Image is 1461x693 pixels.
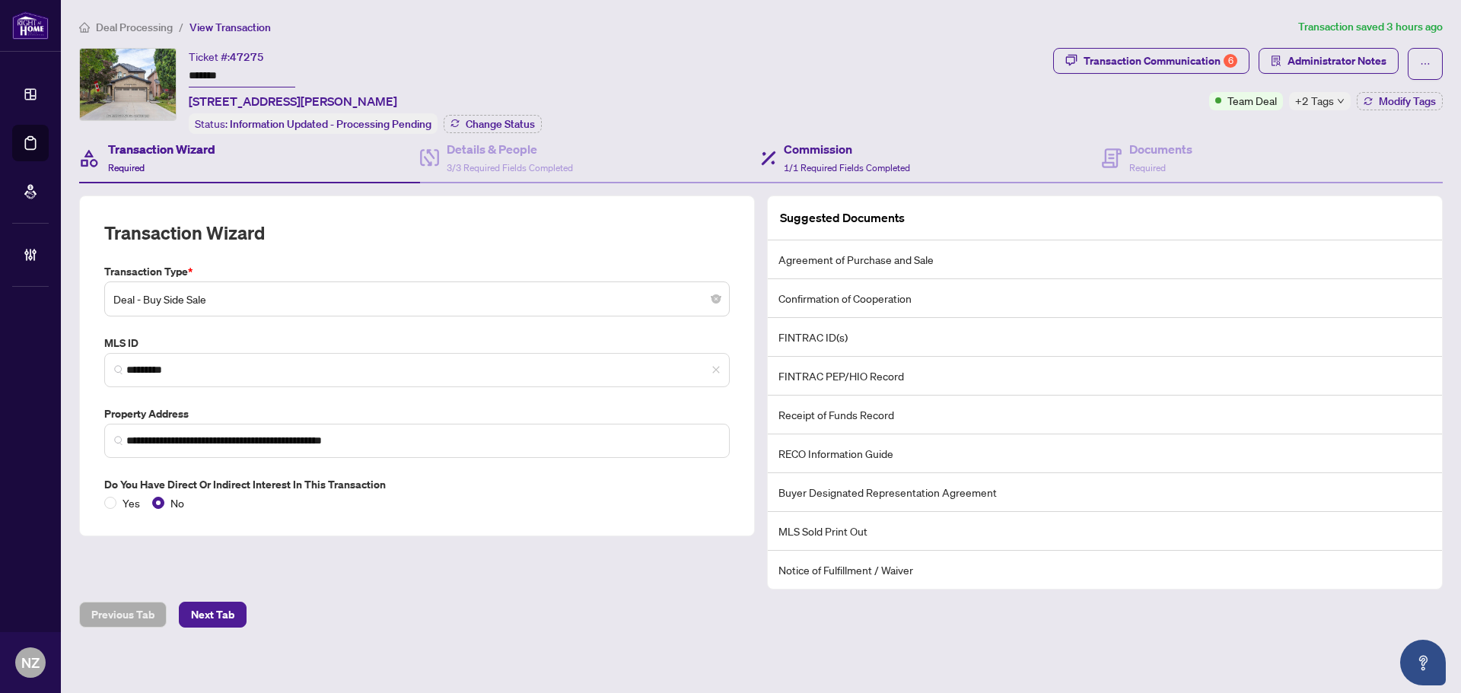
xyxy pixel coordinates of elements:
[116,494,146,511] span: Yes
[444,115,542,133] button: Change Status
[114,436,123,445] img: search_icon
[108,140,215,158] h4: Transaction Wizard
[104,263,730,280] label: Transaction Type
[114,365,123,374] img: search_icon
[768,240,1442,279] li: Agreement of Purchase and Sale
[1379,96,1436,106] span: Modify Tags
[113,285,721,313] span: Deal - Buy Side Sale
[784,162,910,173] span: 1/1 Required Fields Completed
[1227,92,1277,109] span: Team Deal
[108,162,145,173] span: Required
[1129,140,1192,158] h4: Documents
[191,602,234,627] span: Next Tab
[179,602,247,628] button: Next Tab
[1400,640,1446,685] button: Open asap
[189,113,438,134] div: Status:
[711,294,721,304] span: close-circle
[466,119,535,129] span: Change Status
[1259,48,1399,74] button: Administrator Notes
[96,21,173,34] span: Deal Processing
[447,140,573,158] h4: Details & People
[768,396,1442,434] li: Receipt of Funds Record
[80,49,176,120] img: IMG-N12319288_1.jpg
[1224,54,1237,68] div: 6
[768,279,1442,318] li: Confirmation of Cooperation
[768,318,1442,357] li: FINTRAC ID(s)
[1053,48,1249,74] button: Transaction Communication6
[768,434,1442,473] li: RECO Information Guide
[1271,56,1281,66] span: solution
[780,208,905,227] article: Suggested Documents
[104,335,730,351] label: MLS ID
[768,473,1442,512] li: Buyer Designated Representation Agreement
[189,92,397,110] span: [STREET_ADDRESS][PERSON_NAME]
[1288,49,1386,73] span: Administrator Notes
[1298,18,1443,36] article: Transaction saved 3 hours ago
[768,357,1442,396] li: FINTRAC PEP/HIO Record
[230,117,431,131] span: Information Updated - Processing Pending
[79,602,167,628] button: Previous Tab
[1295,92,1334,110] span: +2 Tags
[1129,162,1166,173] span: Required
[768,512,1442,551] li: MLS Sold Print Out
[21,652,40,673] span: NZ
[12,11,49,40] img: logo
[1420,59,1431,69] span: ellipsis
[1084,49,1237,73] div: Transaction Communication
[711,365,721,374] span: close
[768,551,1442,589] li: Notice of Fulfillment / Waiver
[104,476,730,493] label: Do you have direct or indirect interest in this transaction
[79,22,90,33] span: home
[189,48,264,65] div: Ticket #:
[1337,97,1345,105] span: down
[164,494,190,511] span: No
[104,405,730,422] label: Property Address
[447,162,573,173] span: 3/3 Required Fields Completed
[179,18,183,36] li: /
[104,221,265,245] h2: Transaction Wizard
[230,50,264,64] span: 47275
[784,140,910,158] h4: Commission
[1357,92,1443,110] button: Modify Tags
[189,21,271,34] span: View Transaction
